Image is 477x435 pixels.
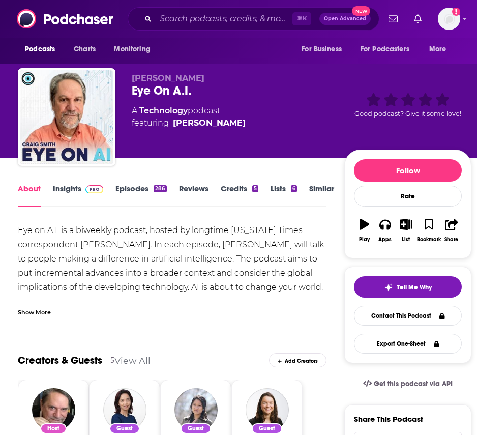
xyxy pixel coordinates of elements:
[410,10,426,27] a: Show notifications dropdown
[25,42,55,56] span: Podcasts
[294,40,354,59] button: open menu
[444,237,458,243] div: Share
[269,353,326,367] div: Add Creators
[271,184,297,207] a: Lists6
[139,106,188,115] a: Technology
[396,212,416,249] button: List
[359,237,370,243] div: Play
[292,12,311,25] span: ⌘ K
[18,40,68,59] button: open menu
[354,159,462,182] button: Follow
[67,40,102,59] a: Charts
[309,184,334,207] a: Similar
[402,237,410,243] div: List
[20,70,113,164] img: Eye On A.I.
[32,388,75,431] img: Craig S. Smith
[375,212,396,249] button: Apps
[438,8,460,30] img: User Profile
[246,388,289,431] img: Chelsea Finn
[397,283,432,292] span: Tell Me Why
[416,212,441,249] button: Bookmark
[452,8,460,16] svg: Add a profile image
[354,276,462,298] button: tell me why sparkleTell Me Why
[114,42,150,56] span: Monitoring
[441,212,462,249] button: Share
[221,184,258,207] a: Credits5
[85,185,103,193] img: Podchaser Pro
[384,283,393,292] img: tell me why sparkle
[109,423,140,434] div: Guest
[154,185,166,192] div: 286
[114,355,151,366] a: View All
[361,42,409,56] span: For Podcasters
[18,354,102,367] a: Creators & Guests
[354,306,462,326] a: Contact This Podcast
[132,105,246,129] div: A podcast
[438,8,460,30] button: Show profile menu
[378,237,392,243] div: Apps
[417,237,441,243] div: Bookmark
[173,117,246,129] a: Craig S. Smith
[18,223,326,309] div: Eye on A.I. is a biweekly podcast, hosted by longtime [US_STATE] Times correspondent [PERSON_NAME...
[103,388,146,431] img: Fei-Fei Li
[128,7,379,31] div: Search podcasts, credits, & more...
[354,414,423,424] h3: Share This Podcast
[429,42,446,56] span: More
[384,10,402,27] a: Show notifications dropdown
[174,388,218,431] img: Karen Hao
[291,185,297,192] div: 6
[319,13,371,25] button: Open AdvancedNew
[252,423,282,434] div: Guest
[302,42,342,56] span: For Business
[74,42,96,56] span: Charts
[324,16,366,21] span: Open Advanced
[355,371,461,396] a: Get this podcast via API
[354,334,462,354] button: Export One-Sheet
[354,212,375,249] button: Play
[354,110,461,118] span: Good podcast? Give it some love!
[107,40,163,59] button: open menu
[374,380,453,388] span: Get this podcast via API
[422,40,459,59] button: open menu
[156,11,292,27] input: Search podcasts, credits, & more...
[252,185,258,192] div: 5
[132,117,246,129] span: featuring
[17,9,114,28] img: Podchaser - Follow, Share and Rate Podcasts
[18,184,41,207] a: About
[110,356,114,365] div: 5
[53,184,103,207] a: InsightsPodchaser Pro
[354,40,424,59] button: open menu
[344,73,471,136] div: Good podcast? Give it some love!
[40,423,67,434] div: Host
[438,8,460,30] span: Logged in as AnthonyLam
[115,184,166,207] a: Episodes286
[354,186,462,207] div: Rate
[179,184,208,207] a: Reviews
[132,73,204,83] span: [PERSON_NAME]
[181,423,211,434] div: Guest
[352,6,370,16] span: New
